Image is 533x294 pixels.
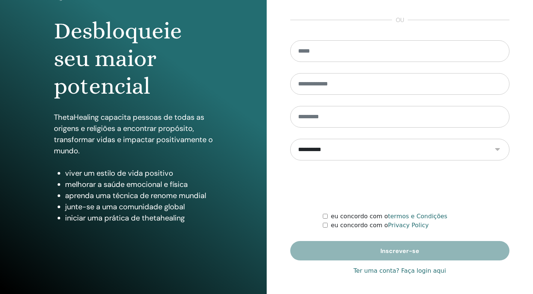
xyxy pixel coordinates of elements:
[388,213,447,220] a: termos e Condições
[54,17,213,100] h1: Desbloqueie seu maior potencial
[65,179,213,190] li: melhorar a saúde emocional e física
[65,168,213,179] li: viver um estilo de vida positivo
[392,16,408,25] span: ou
[65,201,213,212] li: junte-se a uma comunidade global
[54,112,213,156] p: ThetaHealing capacita pessoas de todas as origens e religiões a encontrar propósito, transformar ...
[388,222,429,229] a: Privacy Policy
[343,172,457,201] iframe: reCAPTCHA
[353,266,446,275] a: Ter uma conta? Faça login aqui
[331,221,429,230] label: eu concordo com o
[65,212,213,223] li: iniciar uma prática de thetahealing
[331,212,447,221] label: eu concordo com o
[65,190,213,201] li: aprenda uma técnica de renome mundial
